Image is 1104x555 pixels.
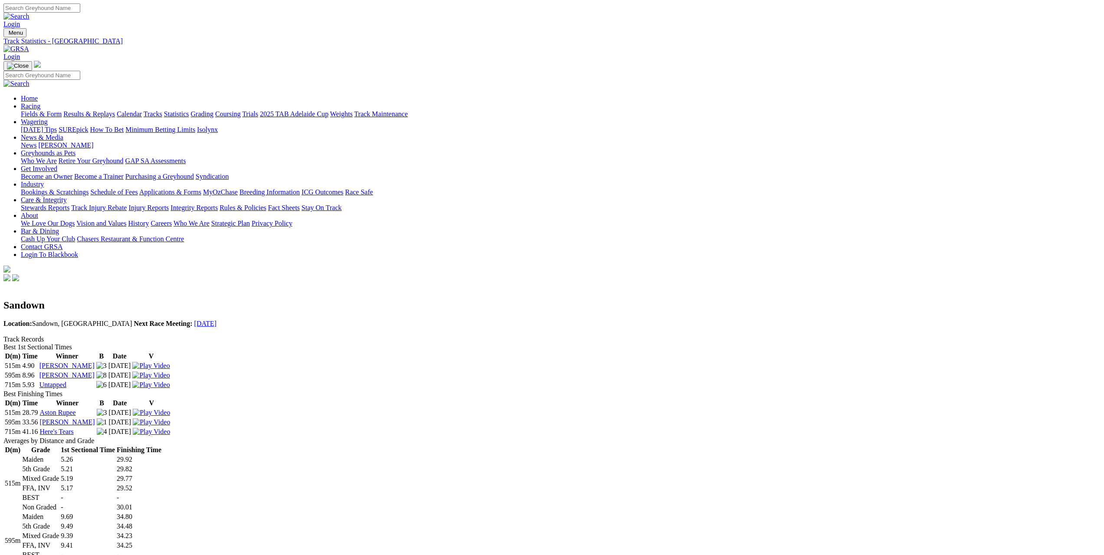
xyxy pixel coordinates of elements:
[21,188,88,196] a: Bookings & Scratchings
[21,204,1101,212] div: Care & Integrity
[194,320,217,327] a: [DATE]
[60,465,115,473] td: 5.21
[22,532,59,540] td: Mixed Grade
[3,80,29,88] img: Search
[39,352,95,361] th: Winner
[38,141,93,149] a: [PERSON_NAME]
[34,61,41,68] img: logo-grsa-white.png
[22,503,59,512] td: Non Graded
[3,390,1101,398] div: Best Finishing Times
[21,126,1101,134] div: Wagering
[191,110,213,118] a: Grading
[242,110,258,118] a: Trials
[96,381,107,389] img: 6
[330,110,353,118] a: Weights
[203,188,238,196] a: MyOzChase
[260,110,328,118] a: 2025 TAB Adelaide Cup
[96,362,107,370] img: 3
[170,204,218,211] a: Integrity Reports
[132,399,170,407] th: V
[22,493,59,502] td: BEST
[21,134,63,141] a: News & Media
[108,352,131,361] th: Date
[22,428,38,435] text: 41.16
[22,455,59,464] td: Maiden
[39,381,66,388] a: Untapped
[22,512,59,521] td: Maiden
[3,274,10,281] img: facebook.svg
[4,361,21,370] td: 515m
[133,418,170,426] a: Watch Replay on Watchdog
[90,126,124,133] a: How To Bet
[22,446,59,454] th: Grade
[60,493,115,502] td: -
[21,188,1101,196] div: Industry
[39,371,95,379] a: [PERSON_NAME]
[21,220,1101,227] div: About
[59,157,124,164] a: Retire Your Greyhound
[116,484,162,493] td: 29.52
[133,409,170,416] a: Watch Replay on Watchdog
[144,110,162,118] a: Tracks
[132,371,170,379] a: Watch Replay on Watchdog
[21,118,48,125] a: Wagering
[22,418,38,426] text: 33.56
[354,110,408,118] a: Track Maintenance
[22,371,34,379] text: 8.96
[132,381,170,389] img: Play Video
[134,320,193,327] b: Next Race Meeting:
[96,399,108,407] th: B
[97,418,107,426] img: 1
[125,157,186,164] a: GAP SA Assessments
[132,381,170,388] a: Watch Replay on Watchdog
[3,335,1101,343] div: Track Records
[9,30,23,36] span: Menu
[21,141,36,149] a: News
[21,110,1101,118] div: Racing
[22,465,59,473] td: 5th Grade
[164,110,189,118] a: Statistics
[3,320,32,327] b: Location:
[21,196,67,204] a: Care & Integrity
[3,20,20,28] a: Login
[125,173,194,180] a: Purchasing a Greyhound
[3,61,32,71] button: Toggle navigation
[22,352,38,361] th: Time
[21,126,57,133] a: [DATE] Tips
[21,102,40,110] a: Racing
[116,455,162,464] td: 29.92
[21,204,69,211] a: Stewards Reports
[133,428,170,436] img: Play Video
[39,428,73,435] a: Here's Tears
[97,409,107,417] img: 3
[4,427,21,436] td: 715m
[132,371,170,379] img: Play Video
[109,418,131,426] text: [DATE]
[39,362,95,369] a: [PERSON_NAME]
[132,362,170,370] img: Play Video
[63,110,115,118] a: Results & Replays
[196,173,229,180] a: Syndication
[219,204,266,211] a: Rules & Policies
[116,474,162,483] td: 29.77
[268,204,300,211] a: Fact Sheets
[4,418,21,427] td: 595m
[21,235,1101,243] div: Bar & Dining
[108,362,131,369] text: [DATE]
[21,243,62,250] a: Contact GRSA
[60,474,115,483] td: 5.19
[3,45,29,53] img: GRSA
[60,446,115,454] th: 1st Sectional Time
[60,532,115,540] td: 9.39
[4,399,21,407] th: D(m)
[133,418,170,426] img: Play Video
[116,532,162,540] td: 34.23
[3,343,1101,351] div: Best 1st Sectional Times
[22,474,59,483] td: Mixed Grade
[108,371,131,379] text: [DATE]
[125,126,195,133] a: Minimum Betting Limits
[60,484,115,493] td: 5.17
[133,409,170,417] img: Play Video
[116,493,162,502] td: -
[60,503,115,512] td: -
